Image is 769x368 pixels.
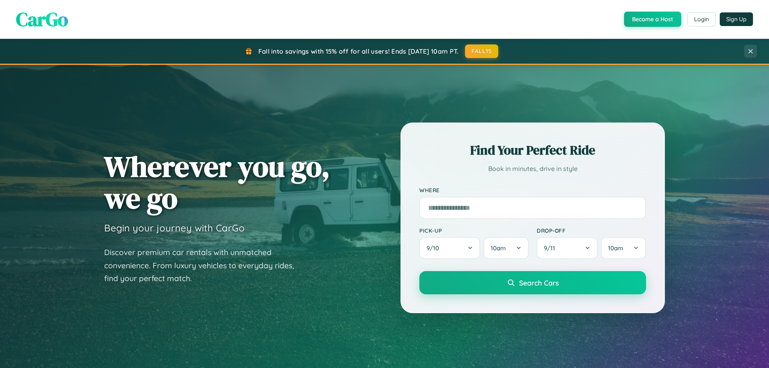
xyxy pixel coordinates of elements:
[419,187,646,193] label: Where
[258,47,459,55] span: Fall into savings with 15% off for all users! Ends [DATE] 10am PT.
[519,278,559,287] span: Search Cars
[419,163,646,175] p: Book in minutes, drive in style
[544,244,559,252] span: 9 / 11
[419,227,529,234] label: Pick-up
[720,12,753,26] button: Sign Up
[687,12,716,26] button: Login
[427,244,443,252] span: 9 / 10
[601,237,646,259] button: 10am
[465,44,499,58] button: FALL15
[419,237,480,259] button: 9/10
[419,141,646,159] h2: Find Your Perfect Ride
[104,246,304,285] p: Discover premium car rentals with unmatched convenience. From luxury vehicles to everyday rides, ...
[104,222,245,234] h3: Begin your journey with CarGo
[537,227,646,234] label: Drop-off
[624,12,681,27] button: Become a Host
[104,151,330,214] h1: Wherever you go, we go
[537,237,598,259] button: 9/11
[419,271,646,294] button: Search Cars
[16,6,68,32] span: CarGo
[608,244,623,252] span: 10am
[483,237,529,259] button: 10am
[491,244,506,252] span: 10am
